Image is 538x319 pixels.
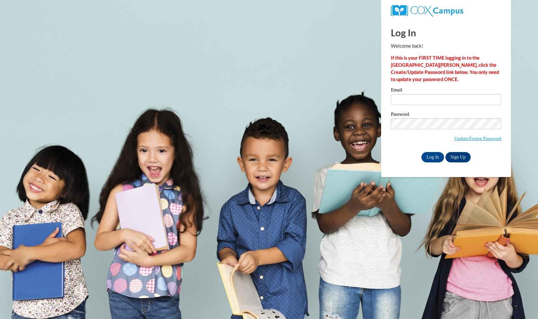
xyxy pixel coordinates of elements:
[391,26,501,39] h1: Log In
[391,112,501,118] label: Password
[391,88,501,94] label: Email
[391,5,463,17] img: COX Campus
[421,152,444,162] input: Log In
[391,55,499,82] strong: If this is your FIRST TIME logging in to the [GEOGRAPHIC_DATA][PERSON_NAME], click the Create/Upd...
[445,152,471,162] a: Sign Up
[391,7,463,13] a: COX Campus
[391,42,501,50] p: Welcome back!
[454,136,501,141] a: Update/Forgot Password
